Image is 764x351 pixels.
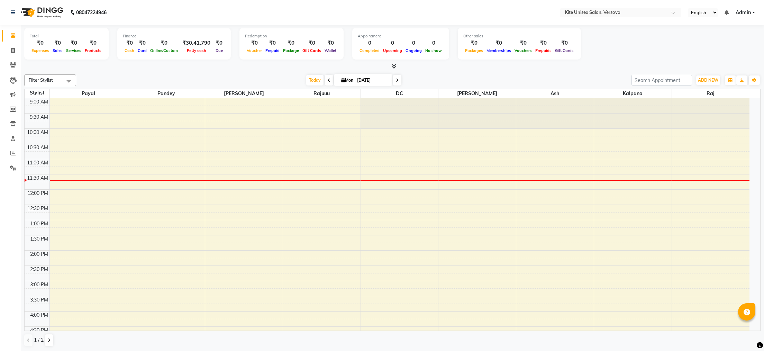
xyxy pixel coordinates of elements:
div: ₹0 [485,39,513,47]
div: 1:30 PM [29,235,49,243]
input: 2025-09-01 [355,75,390,85]
div: 1:00 PM [29,220,49,227]
img: logo [18,3,65,22]
div: 3:30 PM [29,296,49,304]
span: Cash [123,48,136,53]
span: 1 / 2 [34,336,44,344]
div: ₹0 [281,39,301,47]
span: DC [361,89,438,98]
div: 9:30 AM [28,114,49,121]
span: Sales [51,48,64,53]
span: Payal [50,89,127,98]
span: Voucher [245,48,264,53]
span: Products [83,48,103,53]
div: Total [30,33,103,39]
div: ₹0 [553,39,575,47]
span: Ash [516,89,594,98]
div: 4:00 PM [29,312,49,319]
span: Rajuuu [283,89,361,98]
div: Appointment [358,33,444,39]
div: ₹0 [30,39,51,47]
span: Prepaid [264,48,281,53]
span: Services [64,48,83,53]
span: Filter Stylist [29,77,53,83]
button: ADD NEW [696,75,720,85]
div: ₹0 [83,39,103,47]
span: No show [424,48,444,53]
span: ADD NEW [698,78,718,83]
div: 11:30 AM [26,174,49,182]
div: 4:30 PM [29,327,49,334]
div: 10:30 AM [26,144,49,151]
div: Other sales [463,33,575,39]
span: Due [214,48,225,53]
span: Expenses [30,48,51,53]
div: 9:00 AM [28,98,49,106]
div: 0 [404,39,424,47]
iframe: chat widget [735,323,757,344]
span: [PERSON_NAME] [205,89,283,98]
div: Stylist [25,89,49,97]
span: Today [306,75,324,85]
div: 10:00 AM [26,129,49,136]
span: Pandey [127,89,205,98]
div: ₹0 [301,39,323,47]
span: kalpana [594,89,672,98]
div: ₹0 [534,39,553,47]
span: Packages [463,48,485,53]
div: ₹0 [123,39,136,47]
div: 3:00 PM [29,281,49,288]
div: ₹0 [136,39,148,47]
span: raj [672,89,749,98]
div: 2:00 PM [29,251,49,258]
div: 0 [424,39,444,47]
span: Wallet [323,48,338,53]
span: Prepaids [534,48,553,53]
span: Completed [358,48,381,53]
div: ₹0 [51,39,64,47]
div: 12:00 PM [26,190,49,197]
div: Finance [123,33,225,39]
span: Card [136,48,148,53]
div: ₹0 [323,39,338,47]
span: Online/Custom [148,48,180,53]
div: 12:30 PM [26,205,49,212]
b: 08047224946 [76,3,107,22]
input: Search Appointment [631,75,692,85]
span: Package [281,48,301,53]
div: 11:00 AM [26,159,49,166]
div: ₹0 [148,39,180,47]
span: Vouchers [513,48,534,53]
div: 2:30 PM [29,266,49,273]
span: Admin [736,9,751,16]
div: Redemption [245,33,338,39]
span: Upcoming [381,48,404,53]
div: ₹0 [463,39,485,47]
div: ₹0 [264,39,281,47]
span: Memberships [485,48,513,53]
div: ₹0 [513,39,534,47]
div: ₹0 [245,39,264,47]
span: Gift Cards [553,48,575,53]
div: ₹0 [213,39,225,47]
span: Ongoing [404,48,424,53]
div: 0 [381,39,404,47]
span: Mon [339,78,355,83]
div: 0 [358,39,381,47]
div: ₹0 [64,39,83,47]
span: [PERSON_NAME] [438,89,516,98]
div: ₹30,41,790 [180,39,213,47]
span: Petty cash [185,48,208,53]
span: Gift Cards [301,48,323,53]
